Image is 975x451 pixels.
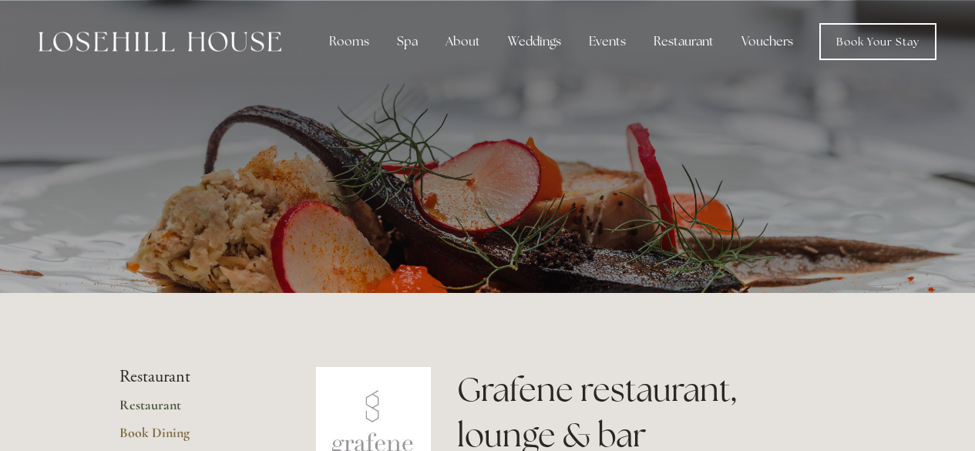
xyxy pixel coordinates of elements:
[317,26,382,57] div: Rooms
[385,26,430,57] div: Spa
[119,396,267,424] a: Restaurant
[641,26,726,57] div: Restaurant
[729,26,805,57] a: Vouchers
[433,26,493,57] div: About
[39,32,281,52] img: Losehill House
[496,26,573,57] div: Weddings
[819,23,936,60] a: Book Your Stay
[577,26,638,57] div: Events
[119,367,267,387] li: Restaurant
